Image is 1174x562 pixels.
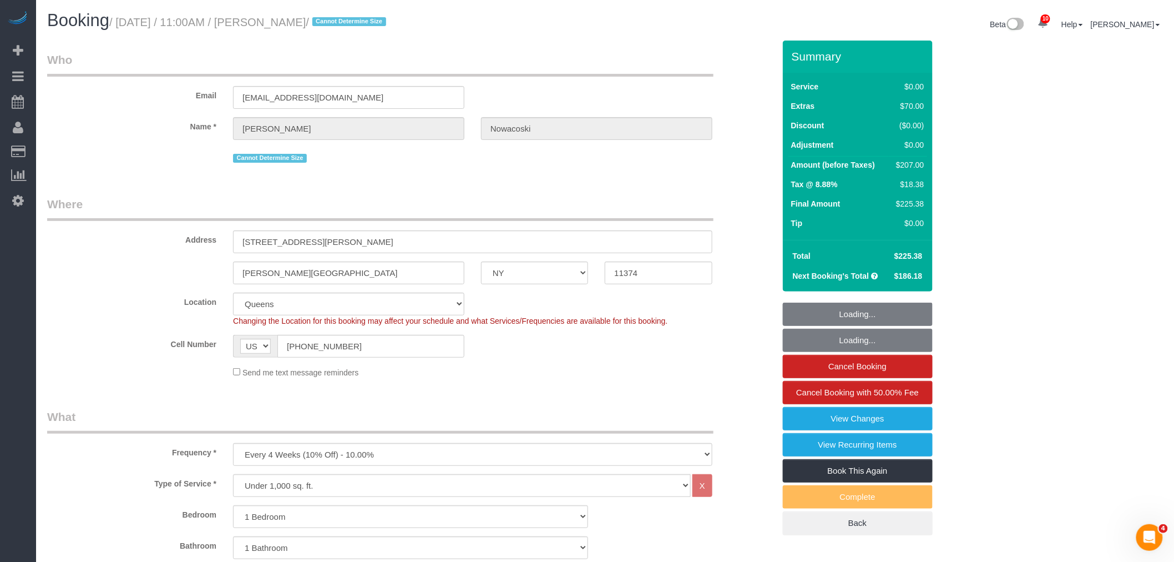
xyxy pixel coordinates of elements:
[233,317,667,325] span: Changing the Location for this booking may affect your schedule and what Services/Frequencies are...
[783,355,933,378] a: Cancel Booking
[233,117,464,140] input: First Name
[783,459,933,483] a: Book This Again
[47,11,109,30] span: Booking
[783,511,933,535] a: Back
[783,407,933,430] a: View Changes
[791,81,819,92] label: Service
[894,252,923,260] span: $225.38
[39,335,225,350] label: Cell Number
[39,443,225,458] label: Frequency *
[892,179,924,190] div: $18.38
[1032,11,1054,36] a: 10
[47,409,713,434] legend: What
[791,101,815,112] label: Extras
[39,505,225,520] label: Bedroom
[109,16,389,28] small: / [DATE] / 11:00AM / [PERSON_NAME]
[277,335,464,358] input: Cell Number
[792,50,927,63] h3: Summary
[481,117,712,140] input: Last Name
[47,196,713,221] legend: Where
[1136,524,1163,551] iframe: Intercom live chat
[233,86,464,109] input: Email
[791,198,841,209] label: Final Amount
[1041,14,1050,23] span: 10
[892,139,924,150] div: $0.00
[312,17,386,26] span: Cannot Determine Size
[791,139,834,150] label: Adjustment
[892,198,924,209] div: $225.38
[783,381,933,404] a: Cancel Booking with 50.00% Fee
[242,368,358,377] span: Send me text message reminders
[47,52,713,77] legend: Who
[39,474,225,489] label: Type of Service *
[793,252,811,260] strong: Total
[892,120,924,131] div: ($0.00)
[796,388,919,397] span: Cancel Booking with 50.00% Fee
[892,101,924,112] div: $70.00
[894,272,923,280] span: $186.18
[39,86,225,101] label: Email
[892,81,924,92] div: $0.00
[990,20,1025,29] a: Beta
[791,179,838,190] label: Tax @ 8.88%
[39,536,225,551] label: Bathroom
[783,433,933,456] a: View Recurring Items
[605,262,712,284] input: Zip Code
[892,159,924,170] div: $207.00
[791,159,875,170] label: Amount (before Taxes)
[306,16,389,28] span: /
[892,218,924,229] div: $0.00
[233,154,307,163] span: Cannot Determine Size
[791,120,824,131] label: Discount
[1159,524,1168,533] span: 4
[1091,20,1160,29] a: [PERSON_NAME]
[233,262,464,284] input: City
[791,218,803,229] label: Tip
[793,272,869,280] strong: Next Booking's Total
[39,117,225,132] label: Name *
[39,230,225,245] label: Address
[7,11,29,27] img: Automaid Logo
[1006,18,1024,32] img: New interface
[39,293,225,308] label: Location
[1061,20,1083,29] a: Help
